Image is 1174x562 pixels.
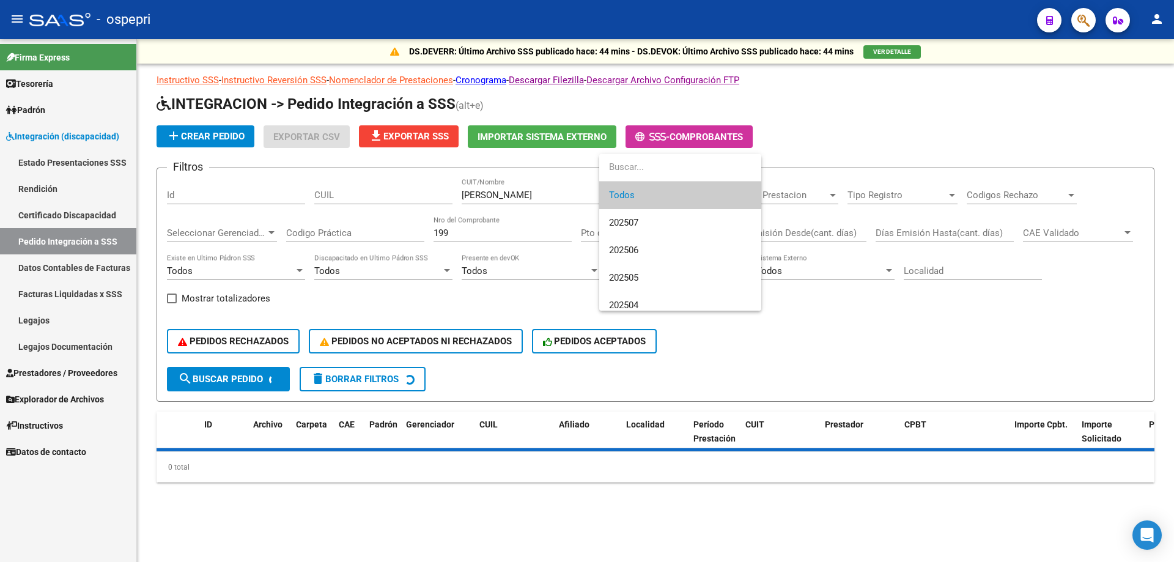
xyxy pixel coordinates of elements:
[599,153,761,181] input: dropdown search
[609,272,638,283] span: 202505
[609,300,638,311] span: 202504
[609,245,638,256] span: 202506
[1132,520,1162,550] div: Open Intercom Messenger
[609,182,751,209] span: Todos
[609,217,638,228] span: 202507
